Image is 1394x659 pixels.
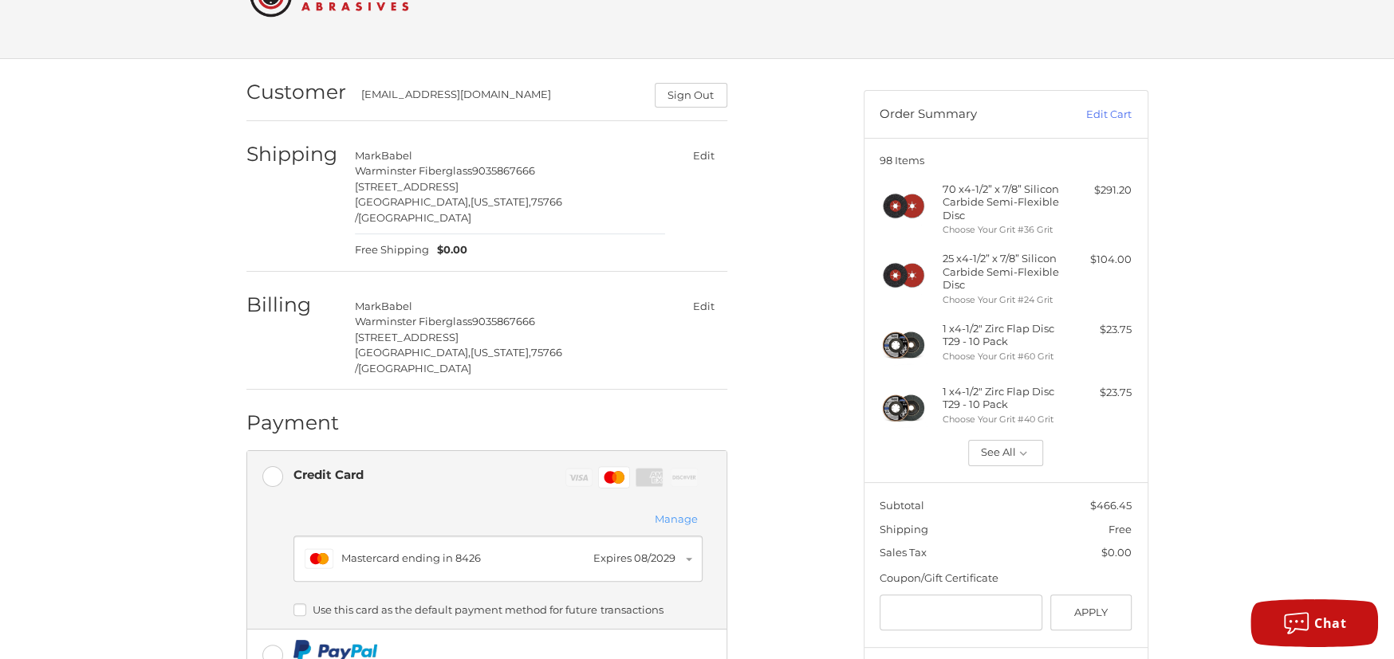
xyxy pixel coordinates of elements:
[650,511,703,528] button: Manage
[1069,252,1132,268] div: $104.00
[472,164,535,177] span: 9035867666
[381,149,412,162] span: Babel
[355,242,429,258] span: Free Shipping
[471,346,531,359] span: [US_STATE],
[471,195,531,208] span: [US_STATE],
[1109,523,1132,535] span: Free
[1090,499,1132,512] span: $466.45
[880,546,927,559] span: Sales Tax
[1069,182,1132,198] div: $291.20
[355,315,472,328] span: Warminster Fiberglass
[1069,322,1132,338] div: $23.75
[355,346,471,359] span: [GEOGRAPHIC_DATA],
[681,295,727,318] button: Edit
[968,440,1044,467] button: See All
[355,195,562,224] span: 75766 /
[358,362,471,375] span: [GEOGRAPHIC_DATA]
[1101,546,1132,559] span: $0.00
[355,346,562,375] span: 75766 /
[246,142,340,167] h2: Shipping
[361,87,639,108] div: [EMAIL_ADDRESS][DOMAIN_NAME]
[355,331,459,343] span: [STREET_ADDRESS]
[293,603,703,616] label: Use this card as the default payment method for future transactions
[943,223,1065,237] li: Choose Your Grit #36 Grit
[429,242,467,258] span: $0.00
[358,211,471,224] span: [GEOGRAPHIC_DATA]
[355,180,459,193] span: [STREET_ADDRESS]
[943,350,1065,363] li: Choose Your Grit #60 Grit
[381,300,412,312] span: Babel
[681,144,727,167] button: Edit
[943,182,1065,222] h4: 70 x 4-1/2” x 7/8” Silicon Carbide Semi-Flexible Disc
[880,107,1051,123] h3: Order Summary
[472,315,535,328] span: 9035867666
[355,195,471,208] span: [GEOGRAPHIC_DATA],
[355,164,472,177] span: Warminster Fiberglass
[246,410,340,435] h2: Payment
[1050,594,1132,630] button: Apply
[293,461,364,488] div: Credit Card
[1051,107,1132,123] a: Edit Cart
[1314,614,1346,632] span: Chat
[355,300,381,312] span: Mark
[943,293,1065,307] li: Choose Your Grit #24 Grit
[655,83,727,108] button: Sign Out
[293,535,703,582] button: Mastercard ending in 8426Expires 08/2029
[1250,599,1378,647] button: Chat
[943,385,1065,411] h4: 1 x 4-1/2" Zirc Flap Disc T29 - 10 Pack
[593,551,675,567] div: Expires 08/2029
[246,80,346,104] h2: Customer
[943,252,1065,291] h4: 25 x 4-1/2” x 7/8” Silicon Carbide Semi-Flexible Disc
[880,571,1132,586] div: Coupon/Gift Certificate
[880,154,1132,167] h3: 98 Items
[341,551,586,567] div: Mastercard ending in 8426
[943,322,1065,348] h4: 1 x 4-1/2" Zirc Flap Disc T29 - 10 Pack
[1069,385,1132,401] div: $23.75
[880,594,1042,630] input: Gift Certificate or Coupon Code
[355,149,381,162] span: Mark
[880,523,928,535] span: Shipping
[246,292,340,317] h2: Billing
[943,413,1065,426] li: Choose Your Grit #40 Grit
[880,499,924,512] span: Subtotal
